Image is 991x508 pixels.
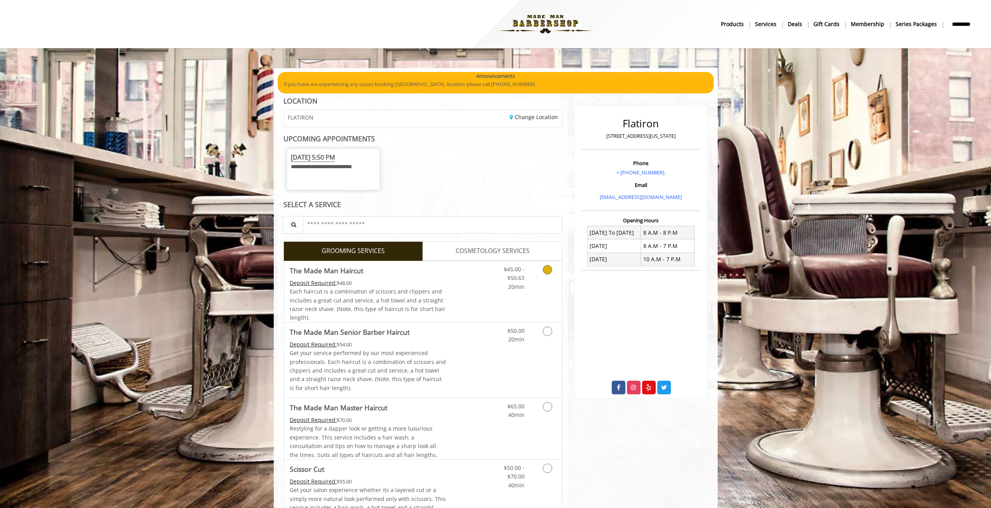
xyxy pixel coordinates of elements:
[508,482,525,489] span: 40min
[715,18,750,30] a: Productsproducts
[600,193,682,200] a: [EMAIL_ADDRESS][DOMAIN_NAME]
[283,80,708,88] p: If you have are experiencing any issues booking [GEOGRAPHIC_DATA] location please call [PHONE_NUM...
[290,416,446,424] div: $70.00
[290,349,446,392] p: Get your service performed by our most experienced professionals. Each haircut is a combination o...
[583,118,699,129] h2: Flatiron
[641,226,695,239] td: 8 A.M - 8 P.M
[788,20,802,28] b: Deals
[808,18,845,30] a: Gift cardsgift cards
[476,72,515,80] b: Announcements
[583,132,699,140] p: [STREET_ADDRESS][US_STATE]
[508,336,525,343] span: 20min
[508,283,525,290] span: 20min
[508,411,525,418] span: 40min
[290,464,324,475] b: Scissor Cut
[290,340,446,349] div: $54.00
[587,239,641,253] td: [DATE]
[896,20,937,28] b: Series packages
[851,20,884,28] b: Membership
[290,402,387,413] b: The Made Man Master Haircut
[507,403,525,410] span: $65.00
[641,253,695,266] td: 10 A.M - 7 P.M
[583,182,699,188] h3: Email
[322,246,385,256] span: GROOMING SERVICES
[283,201,563,208] div: SELECT A SERVICE
[290,279,446,287] div: $48.00
[492,3,599,46] img: Made Man Barbershop logo
[583,160,699,166] h3: Phone
[290,478,337,485] span: This service needs some Advance to be paid before we block your appointment
[641,239,695,253] td: 8 A.M - 7 P.M
[504,265,525,281] span: $45.00 - $50.63
[288,114,313,120] span: FLATIRON
[290,265,363,276] b: The Made Man Haircut
[510,113,558,121] a: Change Location
[616,169,665,176] a: + [PHONE_NUMBER].
[291,153,335,162] span: [DATE] 5:50 PM
[845,18,890,30] a: MembershipMembership
[587,226,641,239] td: [DATE] To [DATE]
[755,20,776,28] b: Services
[290,341,337,348] span: This service needs some Advance to be paid before we block your appointment
[283,96,317,105] b: LOCATION
[813,20,840,28] b: gift cards
[283,134,375,143] b: UPCOMING APPOINTMENTS
[890,18,943,30] a: Series packagesSeries packages
[587,253,641,266] td: [DATE]
[283,216,303,234] button: Service Search
[507,327,525,334] span: $50.00
[290,327,410,337] b: The Made Man Senior Barber Haircut
[290,425,437,458] span: Restyling for a dapper look or getting a more luxurious experience. This service includes a hair ...
[504,464,525,480] span: $50.00 - $70.00
[290,416,337,424] span: This service needs some Advance to be paid before we block your appointment
[750,18,782,30] a: ServicesServices
[290,279,337,287] span: This service needs some Advance to be paid before we block your appointment
[581,218,701,223] h3: Opening Hours
[290,288,445,321] span: Each haircut is a combination of scissors and clippers and includes a great cut and service, a ho...
[290,477,446,486] div: $55.00
[456,246,530,256] span: COSMETOLOGY SERVICES
[721,20,744,28] b: products
[782,18,808,30] a: DealsDeals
